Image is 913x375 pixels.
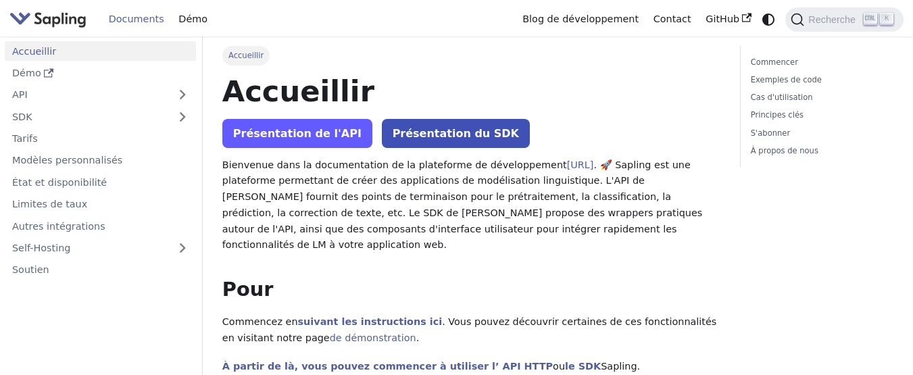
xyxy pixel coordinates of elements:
[12,221,105,232] font: Autres intégrations
[751,109,889,122] a: Principes clés
[222,361,553,372] a: À partir de là, vous pouvez commencer à utiliser l’ API HTTP
[751,75,822,84] font: Exemples de code
[751,146,818,155] font: À propos de nous
[567,159,594,170] a: [URL]
[101,9,172,30] a: Documents
[12,155,122,166] font: Modèles personnalisés
[785,7,903,32] button: Rechercher (Commande+K)
[759,9,779,29] button: Basculer entre le mode sombre et le mode clair (actuellement le mode système)
[9,9,91,29] a: Sapling.ai
[808,14,856,25] font: Recherche
[5,85,169,105] a: API
[751,110,804,120] font: Principes clés
[12,46,56,57] font: Accueillir
[12,89,28,100] font: API
[751,93,813,102] font: Cas d'utilisation
[12,111,32,122] font: SDK
[12,68,41,78] font: Démo
[382,119,530,148] a: Présentation du SDK
[172,9,215,30] a: Démo
[109,14,164,24] font: Documents
[880,13,893,25] kbd: K
[5,216,196,236] a: Autres intégrations
[751,145,889,157] a: À propos de nous
[5,195,196,214] a: Limites de taux
[5,172,196,192] a: État et disponibilité
[637,361,641,372] font: .
[222,278,274,301] font: Pour
[751,74,889,86] a: Exemples de code
[9,9,87,29] img: Sapling.ai
[751,128,790,138] font: S'abonner
[706,14,739,24] font: GitHub
[5,151,196,170] a: Modèles personnalisés
[751,56,889,69] a: Commencer
[653,14,691,24] font: Contact
[515,9,645,30] a: Blog de développement
[330,332,416,343] a: de démonstration
[553,361,565,372] font: ou
[12,199,87,209] font: Limites de taux
[522,14,639,24] font: Blog de développement
[5,107,169,126] a: SDK
[222,316,717,343] font: . Vous pouvez découvrir certaines de ces fonctionnalités en visitant notre page
[233,127,362,140] font: Présentation de l'API
[12,177,107,188] font: État et disponibilité
[5,129,196,149] a: Tarifs
[228,51,264,60] font: Accueillir
[751,57,798,67] font: Commencer
[169,85,196,105] button: Développer la catégorie de la barre latérale « API »
[5,260,196,280] a: Soutien
[222,119,372,148] a: Présentation de l'API
[601,361,637,372] font: Sapling
[169,107,196,126] button: Développer la catégorie de la barre latérale « SDK »
[222,316,298,327] font: Commencez en
[5,41,196,61] a: Accueillir
[222,159,567,170] font: Bienvenue dans la documentation de la plateforme de développement
[222,74,374,108] font: Accueillir
[178,14,207,24] font: Démo
[393,127,519,140] font: Présentation du SDK
[646,9,699,30] a: Contact
[565,361,601,372] a: le SDK
[222,46,721,65] nav: Fil d'Ariane
[5,239,196,258] a: Self-Hosting
[698,9,758,30] a: GitHub
[751,127,889,140] a: S'abonner
[12,264,49,275] font: Soutien
[5,64,196,83] a: Démo
[298,316,443,327] a: suivant les instructions ici
[751,91,889,104] a: Cas d'utilisation
[416,332,420,343] font: .
[12,133,38,144] font: Tarifs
